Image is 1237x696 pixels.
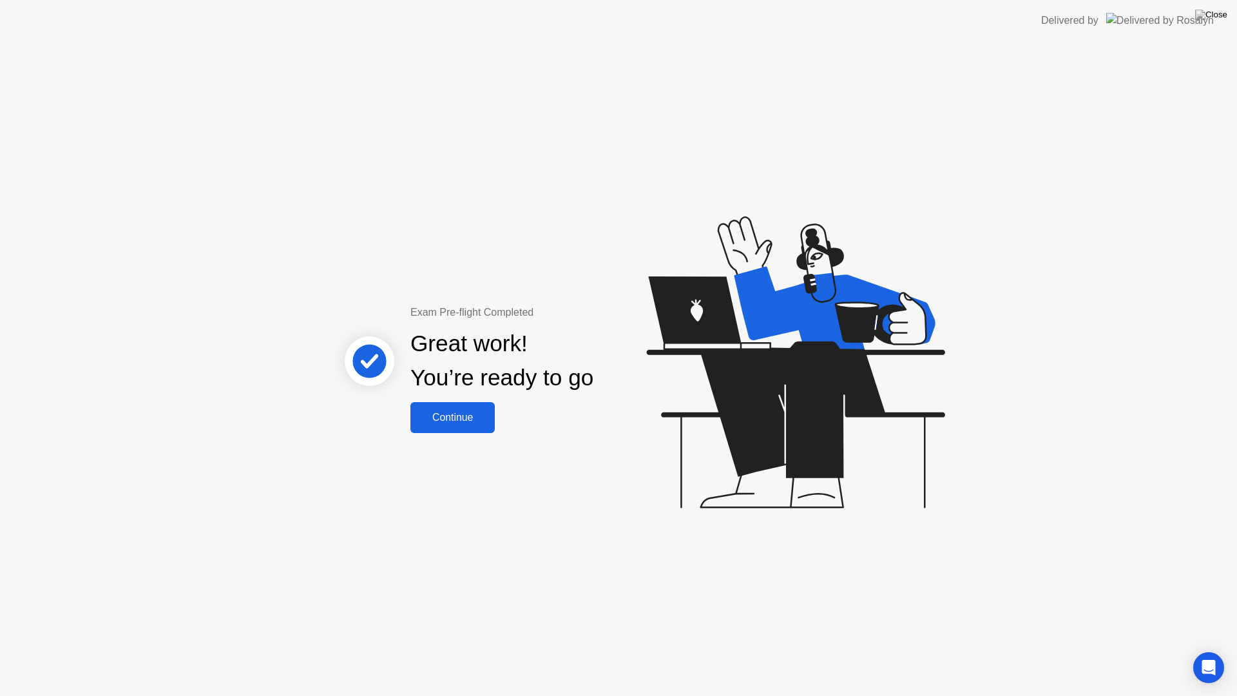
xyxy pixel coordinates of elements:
img: Delivered by Rosalyn [1106,13,1214,28]
div: Open Intercom Messenger [1193,652,1224,683]
div: Exam Pre-flight Completed [410,305,676,320]
div: Delivered by [1041,13,1098,28]
div: Great work! You’re ready to go [410,327,593,395]
img: Close [1195,10,1227,20]
div: Continue [414,412,491,423]
button: Continue [410,402,495,433]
